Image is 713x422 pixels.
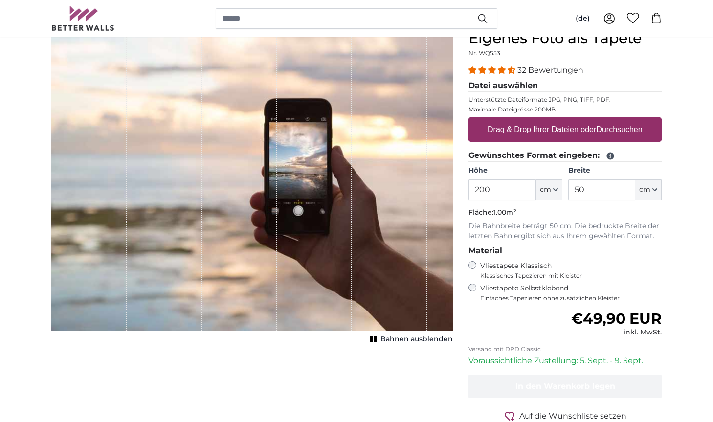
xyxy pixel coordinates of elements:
[468,166,562,176] label: Höhe
[468,222,662,241] p: Die Bahnbreite beträgt 50 cm. Die bedruckte Breite der letzten Bahn ergibt sich aus Ihrem gewählt...
[380,334,453,344] span: Bahnen ausblenden
[568,10,598,27] button: (de)
[468,355,662,367] p: Voraussichtliche Zustellung: 5. Sept. - 9. Sept.
[51,6,115,31] img: Betterwalls
[480,284,662,302] label: Vliestapete Selbstklebend
[367,333,453,346] button: Bahnen ausblenden
[484,120,646,139] label: Drag & Drop Ihrer Dateien oder
[468,106,662,113] p: Maximale Dateigrösse 200MB.
[493,208,516,217] span: 1.00m²
[51,29,453,346] div: 1 of 1
[571,310,662,328] span: €49,90 EUR
[468,245,662,257] legend: Material
[515,381,615,391] span: In den Warenkorb legen
[519,410,626,422] span: Auf die Wunschliste setzen
[468,150,662,162] legend: Gewünschtes Format eingeben:
[468,410,662,422] button: Auf die Wunschliste setzen
[480,294,662,302] span: Einfaches Tapezieren ohne zusätzlichen Kleister
[468,208,662,218] p: Fläche:
[468,375,662,398] button: In den Warenkorb legen
[536,179,562,200] button: cm
[597,125,643,133] u: Durchsuchen
[480,272,653,280] span: Klassisches Tapezieren mit Kleister
[571,328,662,337] div: inkl. MwSt.
[635,179,662,200] button: cm
[540,185,551,195] span: cm
[468,29,662,47] h1: Eigenes Foto als Tapete
[468,49,500,57] span: Nr. WQ553
[468,345,662,353] p: Versand mit DPD Classic
[517,66,583,75] span: 32 Bewertungen
[468,66,517,75] span: 4.31 stars
[639,185,650,195] span: cm
[468,96,662,104] p: Unterstützte Dateiformate JPG, PNG, TIFF, PDF.
[480,261,653,280] label: Vliestapete Klassisch
[568,166,662,176] label: Breite
[468,80,662,92] legend: Datei auswählen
